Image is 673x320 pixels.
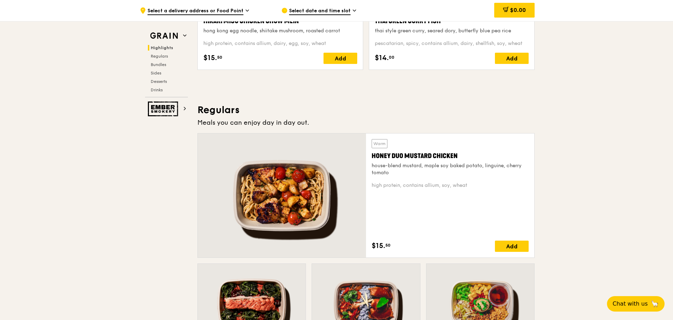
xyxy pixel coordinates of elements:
span: $14. [375,53,389,63]
div: house-blend mustard, maple soy baked potato, linguine, cherry tomato [372,162,529,176]
div: Add [495,53,529,64]
span: 50 [385,242,391,248]
div: Meals you can enjoy day in day out. [197,118,535,128]
div: Hikari Miso Chicken Chow Mein [203,16,357,26]
span: Select date and time slot [289,7,351,15]
span: Bundles [151,62,166,67]
div: high protein, contains allium, dairy, egg, soy, wheat [203,40,357,47]
div: Warm [372,139,387,148]
span: Chat with us [613,300,648,308]
span: Desserts [151,79,167,84]
span: 🦙 [651,300,659,308]
div: Add [324,53,357,64]
span: $15. [372,241,385,251]
img: Grain web logo [148,30,180,42]
div: Honey Duo Mustard Chicken [372,151,529,161]
div: high protein, contains allium, soy, wheat [372,182,529,189]
h3: Regulars [197,104,535,116]
div: Thai Green Curry Fish [375,16,529,26]
div: Add [495,241,529,252]
span: Sides [151,71,161,76]
span: 50 [217,54,222,60]
button: Chat with us🦙 [607,296,665,312]
span: Regulars [151,54,168,59]
img: Ember Smokery web logo [148,102,180,116]
div: hong kong egg noodle, shiitake mushroom, roasted carrot [203,27,357,34]
span: $15. [203,53,217,63]
span: Highlights [151,45,173,50]
div: pescatarian, spicy, contains allium, dairy, shellfish, soy, wheat [375,40,529,47]
span: 00 [389,54,394,60]
span: Select a delivery address or Food Point [148,7,243,15]
div: thai style green curry, seared dory, butterfly blue pea rice [375,27,529,34]
span: Drinks [151,87,163,92]
span: $0.00 [510,7,526,13]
